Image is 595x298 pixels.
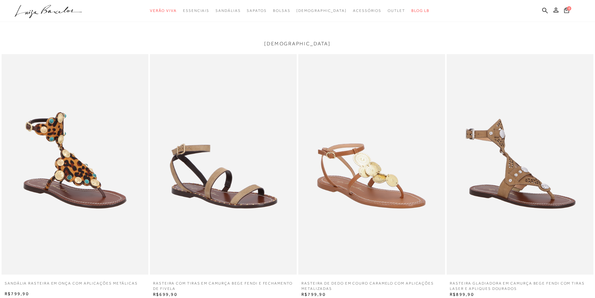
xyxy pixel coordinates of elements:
[5,291,29,296] span: R$799,90
[353,5,381,17] a: categoryNavScreenReaderText
[2,54,148,275] img: SANDÁLIA RASTEIRA EM ONÇA COM APLICAÇÕES METÁLICAS
[411,5,429,17] a: BLOG LB
[216,5,240,17] a: categoryNavScreenReaderText
[153,292,177,297] span: R$699,90
[2,281,141,291] a: SANDÁLIA RASTEIRA EM ONÇA COM APLICAÇÕES METÁLICAS
[247,8,266,13] span: Sapatos
[264,41,330,47] a: [DEMOGRAPHIC_DATA]
[273,8,290,13] span: Bolsas
[447,54,593,275] img: RASTEIRA GLADIADORA EM CAMURÇA BEGE FENDI COM TIRAS LASER E APLIQUES DOURADOS
[567,6,571,11] span: 0
[296,8,347,13] span: [DEMOGRAPHIC_DATA]
[296,5,347,17] a: noSubCategoriesText
[150,5,177,17] a: categoryNavScreenReaderText
[183,5,209,17] a: categoryNavScreenReaderText
[450,292,474,297] span: R$899,90
[388,5,405,17] a: categoryNavScreenReaderText
[216,8,240,13] span: Sandálias
[247,5,266,17] a: categoryNavScreenReaderText
[150,54,297,275] img: RASTEIRA COM TIRAS EM CAMURÇA BEGE FENDI E FECHAMENTO DE FIVELA
[562,7,571,15] button: 0
[298,281,445,291] a: RASTEIRA DE DEDO EM COURO CARAMELO COM APLICAÇÕES METALIZADAS
[150,8,177,13] span: Verão Viva
[273,5,290,17] a: categoryNavScreenReaderText
[298,54,445,275] img: RASTEIRA DE DEDO EM COURO CARAMELO COM APLICAÇÕES METALIZADAS
[411,8,429,13] span: BLOG LB
[447,281,593,291] a: RASTEIRA GLADIADORA EM CAMURÇA BEGE FENDI COM TIRAS LASER E APLIQUES DOURADOS
[183,8,209,13] span: Essenciais
[301,292,326,297] span: R$799,90
[150,281,297,291] a: RASTEIRA COM TIRAS EM CAMURÇA BEGE FENDI E FECHAMENTO DE FIVELA
[353,8,381,13] span: Acessórios
[388,8,405,13] span: Outlet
